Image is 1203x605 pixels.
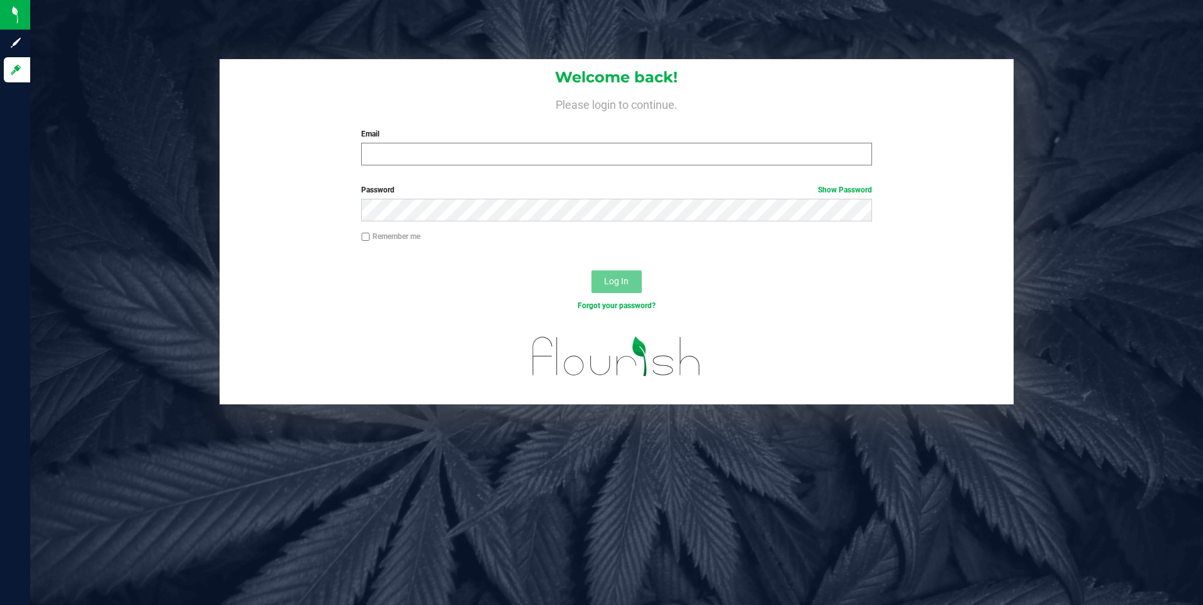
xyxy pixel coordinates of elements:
inline-svg: Sign up [9,36,22,49]
img: flourish_logo.svg [517,325,716,389]
label: Email [361,128,872,140]
h4: Please login to continue. [220,96,1014,111]
inline-svg: Log in [9,64,22,76]
span: Password [361,186,394,194]
h1: Welcome back! [220,69,1014,86]
a: Forgot your password? [578,301,656,310]
label: Remember me [361,231,420,242]
span: Log In [604,276,629,286]
a: Show Password [818,186,872,194]
input: Remember me [361,233,370,241]
button: Log In [591,270,642,293]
